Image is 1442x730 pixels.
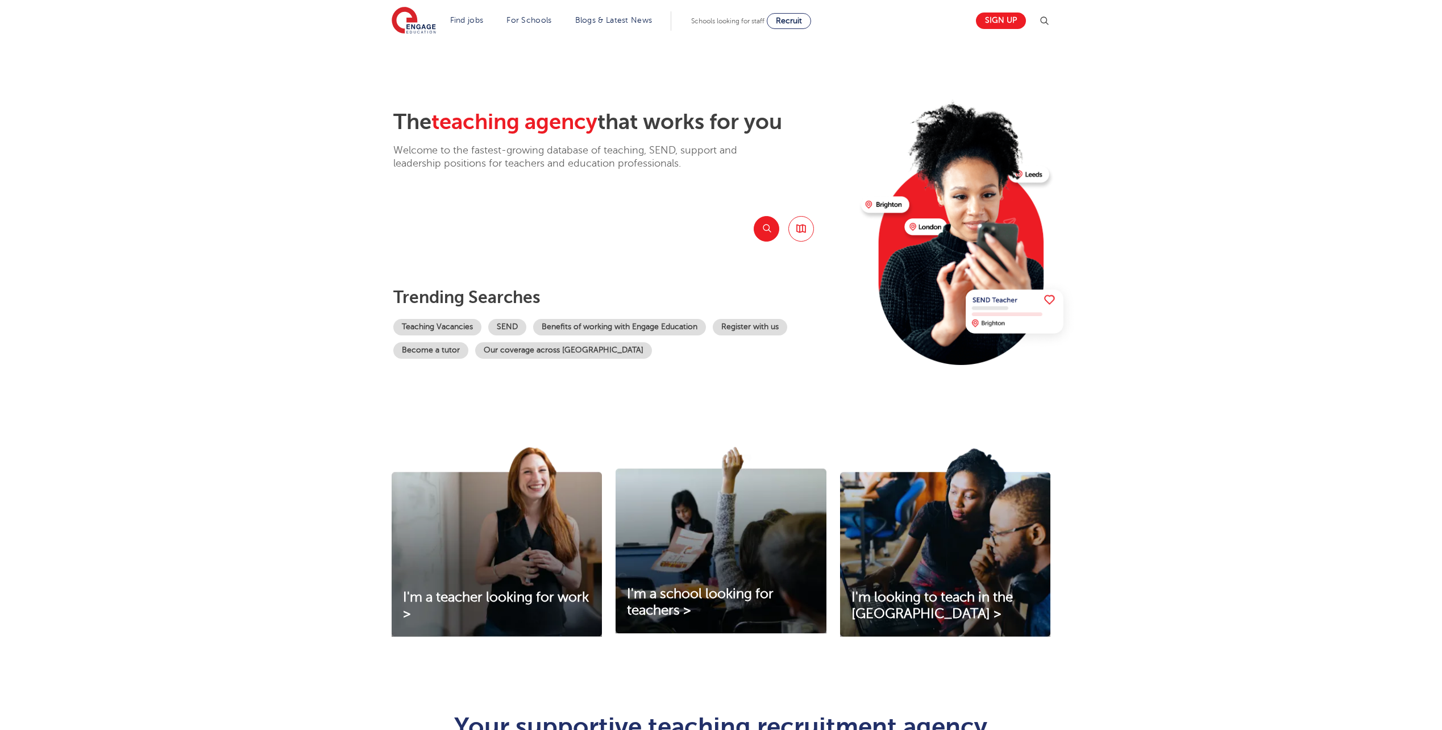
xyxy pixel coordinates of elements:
[431,110,597,134] span: teaching agency
[976,13,1026,29] a: Sign up
[754,216,779,242] button: Search
[403,590,589,621] span: I'm a teacher looking for work >
[840,447,1050,637] img: I'm looking to teach in the UK
[393,319,481,335] a: Teaching Vacancies
[767,13,811,29] a: Recruit
[392,7,436,35] img: Engage Education
[393,109,852,135] h2: The that works for you
[776,16,802,25] span: Recruit
[488,319,526,335] a: SEND
[691,17,764,25] span: Schools looking for staff
[393,287,852,308] p: Trending searches
[533,319,706,335] a: Benefits of working with Engage Education
[450,16,484,24] a: Find jobs
[851,590,1013,621] span: I'm looking to teach in the [GEOGRAPHIC_DATA] >
[475,342,652,359] a: Our coverage across [GEOGRAPHIC_DATA]
[713,319,787,335] a: Register with us
[616,447,826,633] img: I'm a school looking for teachers
[840,590,1050,623] a: I'm looking to teach in the [GEOGRAPHIC_DATA] >
[393,144,768,171] p: Welcome to the fastest-growing database of teaching, SEND, support and leadership positions for t...
[627,586,774,618] span: I'm a school looking for teachers >
[392,447,602,637] img: I'm a teacher looking for work
[575,16,653,24] a: Blogs & Latest News
[616,586,826,619] a: I'm a school looking for teachers >
[393,342,468,359] a: Become a tutor
[506,16,551,24] a: For Schools
[392,590,602,623] a: I'm a teacher looking for work >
